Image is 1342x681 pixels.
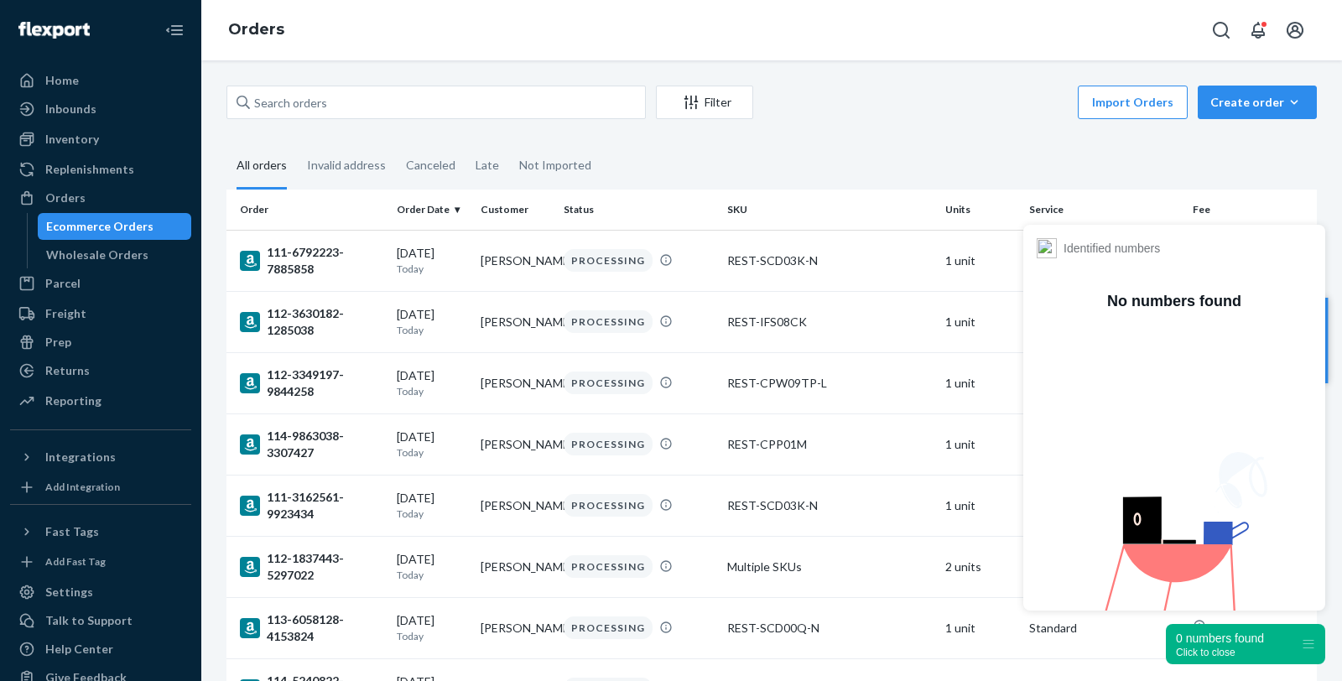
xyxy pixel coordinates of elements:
[1022,190,1186,230] th: Service
[45,275,81,292] div: Parcel
[307,143,386,187] div: Invalid address
[564,310,653,333] div: PROCESSING
[45,641,113,658] div: Help Center
[240,428,383,461] div: 114-9863038-3307427
[45,161,134,178] div: Replenishments
[727,497,932,514] div: REST-SCD03K-N
[10,552,191,572] a: Add Fast Tag
[46,218,153,235] div: Ecommerce Orders
[10,67,191,94] a: Home
[240,611,383,645] div: 113-6058128-4153824
[397,612,467,643] div: [DATE]
[474,475,558,536] td: [PERSON_NAME]
[397,429,467,460] div: [DATE]
[564,433,653,455] div: PROCESSING
[45,449,116,465] div: Integrations
[10,387,191,414] a: Reporting
[18,22,90,39] img: Flexport logo
[727,375,932,392] div: REST-CPW09TP-L
[45,305,86,322] div: Freight
[226,190,390,230] th: Order
[406,143,455,187] div: Canceled
[1198,86,1317,119] button: Create order
[474,291,558,352] td: [PERSON_NAME]
[45,101,96,117] div: Inbounds
[38,242,192,268] a: Wholesale Orders
[727,314,932,330] div: REST-IFS08CK
[939,413,1022,475] td: 1 unit
[237,143,287,190] div: All orders
[45,523,99,540] div: Fast Tags
[939,190,1022,230] th: Units
[397,245,467,276] div: [DATE]
[10,156,191,183] a: Replenishments
[45,480,120,494] div: Add Integration
[519,143,591,187] div: Not Imported
[45,392,101,409] div: Reporting
[10,636,191,663] a: Help Center
[474,352,558,413] td: [PERSON_NAME]
[397,568,467,582] p: Today
[240,489,383,522] div: 111-3162561-9923434
[45,72,79,89] div: Home
[397,384,467,398] p: Today
[939,352,1022,413] td: 1 unit
[474,536,558,597] td: [PERSON_NAME]
[397,445,467,460] p: Today
[1078,86,1188,119] button: Import Orders
[564,494,653,517] div: PROCESSING
[474,597,558,658] td: [PERSON_NAME]
[564,555,653,578] div: PROCESSING
[727,252,932,269] div: REST-SCD03K-N
[397,551,467,582] div: [DATE]
[45,334,71,351] div: Prep
[38,213,192,240] a: Ecommerce Orders
[10,607,191,634] a: Talk to Support
[939,291,1022,352] td: 1 unit
[10,185,191,211] a: Orders
[727,620,932,637] div: REST-SCD00Q-N
[476,143,499,187] div: Late
[397,306,467,337] div: [DATE]
[939,597,1022,658] td: 1 unit
[1204,13,1238,47] button: Open Search Box
[939,230,1022,291] td: 1 unit
[397,507,467,521] p: Today
[10,300,191,327] a: Freight
[10,270,191,297] a: Parcel
[657,94,752,111] div: Filter
[474,413,558,475] td: [PERSON_NAME]
[1210,94,1304,111] div: Create order
[10,329,191,356] a: Prep
[397,629,467,643] p: Today
[240,305,383,339] div: 112-3630182-1285038
[226,86,646,119] input: Search orders
[10,444,191,470] button: Integrations
[397,490,467,521] div: [DATE]
[564,616,653,639] div: PROCESSING
[45,612,133,629] div: Talk to Support
[564,249,653,272] div: PROCESSING
[45,362,90,379] div: Returns
[10,579,191,606] a: Settings
[215,6,298,55] ol: breadcrumbs
[10,96,191,122] a: Inbounds
[397,323,467,337] p: Today
[45,131,99,148] div: Inventory
[564,372,653,394] div: PROCESSING
[397,262,467,276] p: Today
[397,367,467,398] div: [DATE]
[939,536,1022,597] td: 2 units
[45,554,106,569] div: Add Fast Tag
[720,536,939,597] td: Multiple SKUs
[720,190,939,230] th: SKU
[1186,190,1317,230] th: Fee
[10,477,191,497] a: Add Integration
[10,357,191,384] a: Returns
[390,190,474,230] th: Order Date
[240,244,383,278] div: 111-6792223-7885858
[557,190,720,230] th: Status
[1241,13,1275,47] button: Open notifications
[474,230,558,291] td: [PERSON_NAME]
[10,518,191,545] button: Fast Tags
